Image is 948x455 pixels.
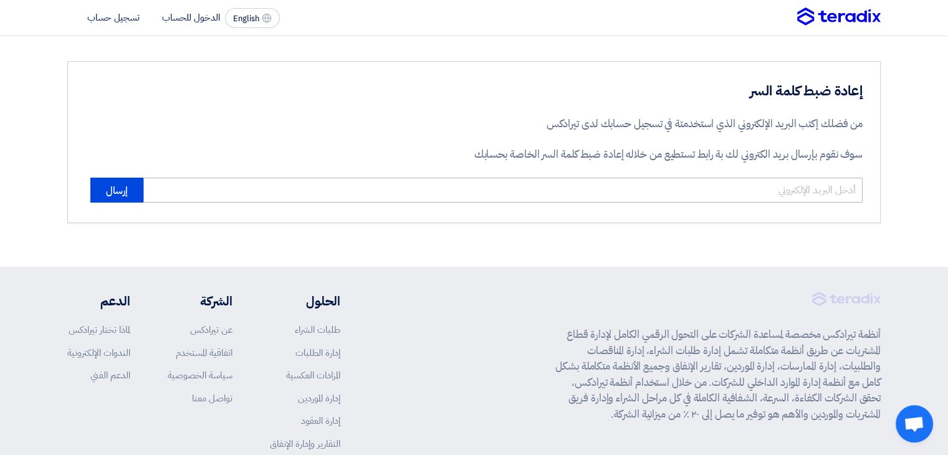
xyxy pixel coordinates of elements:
a: إدارة الطلبات [295,346,340,360]
button: English [225,8,280,28]
a: عن تيرادكس [190,323,232,337]
span: English [233,14,259,23]
a: المزادات العكسية [286,368,340,382]
a: اتفاقية المستخدم [176,346,232,360]
a: الندوات الإلكترونية [67,346,130,360]
li: تسجيل حساب [87,11,140,24]
li: الدخول للحساب [162,11,220,24]
a: إدارة العقود [301,414,340,428]
a: التقارير وإدارة الإنفاق [270,437,340,451]
li: الحلول [270,292,340,310]
a: لماذا تختار تيرادكس [69,323,130,337]
img: Teradix logo [797,7,881,26]
li: الدعم [67,292,130,310]
div: Open chat [896,405,933,443]
a: إدارة الموردين [298,391,340,405]
button: إرسال [90,178,143,203]
a: الدعم الفني [90,368,130,382]
p: سوف نقوم بإرسال بريد الكتروني لك بة رابط تستطيع من خلاله إعادة ضبط كلمة السر الخاصة بحسابك [435,146,863,163]
input: أدخل البريد الإلكتروني [143,178,863,203]
h3: إعادة ضبط كلمة السر [435,82,863,101]
li: الشركة [168,292,232,310]
a: سياسة الخصوصية [168,368,232,382]
a: تواصل معنا [192,391,232,405]
p: من فضلك إكتب البريد الإلكتروني الذي استخدمتة في تسجيل حسابك لدى تيرادكس [435,116,863,132]
a: طلبات الشراء [295,323,340,337]
p: أنظمة تيرادكس مخصصة لمساعدة الشركات على التحول الرقمي الكامل لإدارة قطاع المشتريات عن طريق أنظمة ... [555,327,881,422]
